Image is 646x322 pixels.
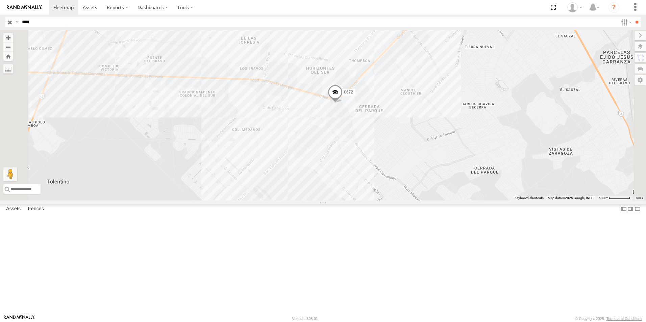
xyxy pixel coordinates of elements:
[3,52,13,61] button: Zoom Home
[620,204,627,214] label: Dock Summary Table to the Left
[606,317,642,321] a: Terms and Conditions
[599,196,608,200] span: 500 m
[7,5,42,10] img: rand-logo.svg
[4,315,35,322] a: Visit our Website
[548,196,595,200] span: Map data ©2025 Google, INEGI
[575,317,642,321] div: © Copyright 2025 -
[634,204,641,214] label: Hide Summary Table
[597,196,632,200] button: Map Scale: 500 m per 61 pixels
[608,2,619,13] i: ?
[3,42,13,52] button: Zoom out
[636,197,643,199] a: Terms (opens in new tab)
[292,317,318,321] div: Version: 308.01
[618,17,633,27] label: Search Filter Options
[14,17,20,27] label: Search Query
[565,2,585,12] div: MANUEL HERNANDEZ
[25,204,47,214] label: Fences
[344,90,353,95] span: 8672
[3,167,17,181] button: Drag Pegman onto the map to open Street View
[515,196,544,200] button: Keyboard shortcuts
[3,64,13,74] label: Measure
[635,75,646,85] label: Map Settings
[3,204,24,214] label: Assets
[3,33,13,42] button: Zoom in
[627,204,634,214] label: Dock Summary Table to the Right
